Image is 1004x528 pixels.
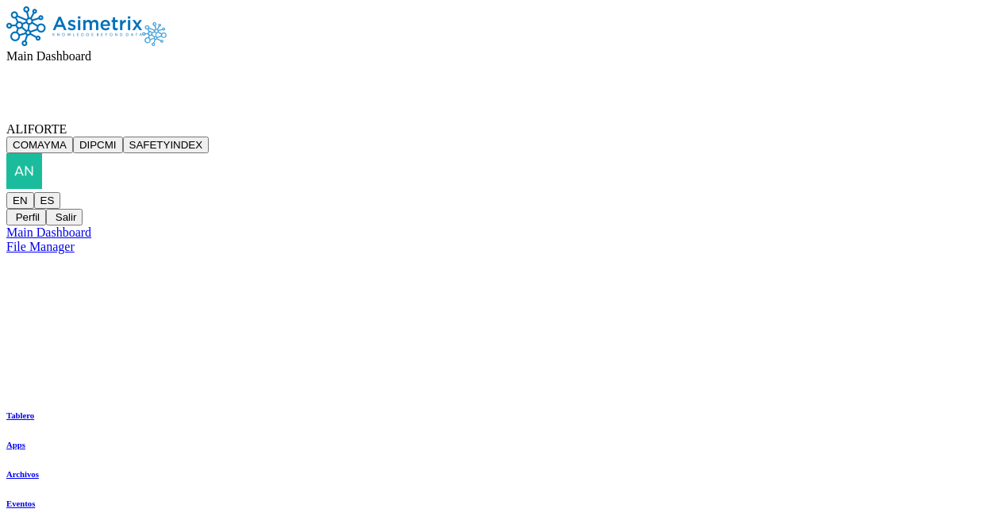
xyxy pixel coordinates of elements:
[6,6,142,46] img: Asimetrix logo
[73,137,123,153] button: DIPCMI
[123,137,210,153] button: SAFETYINDEX
[6,469,39,479] a: Archivos
[6,225,998,240] a: Main Dashboard
[6,209,46,225] button: Perfil
[6,440,39,449] a: Apps
[46,209,83,225] button: Salir
[6,122,67,136] span: ALIFORTE
[6,499,39,508] a: Eventos
[34,192,61,209] button: ES
[142,22,167,46] img: Asimetrix logo
[6,192,34,209] button: EN
[6,240,998,254] a: File Manager
[6,410,39,420] a: Tablero
[6,49,91,63] span: Main Dashboard
[6,153,42,189] img: andrea.alvarez@premexcorp.com profile pic
[6,137,73,153] button: COMAYMA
